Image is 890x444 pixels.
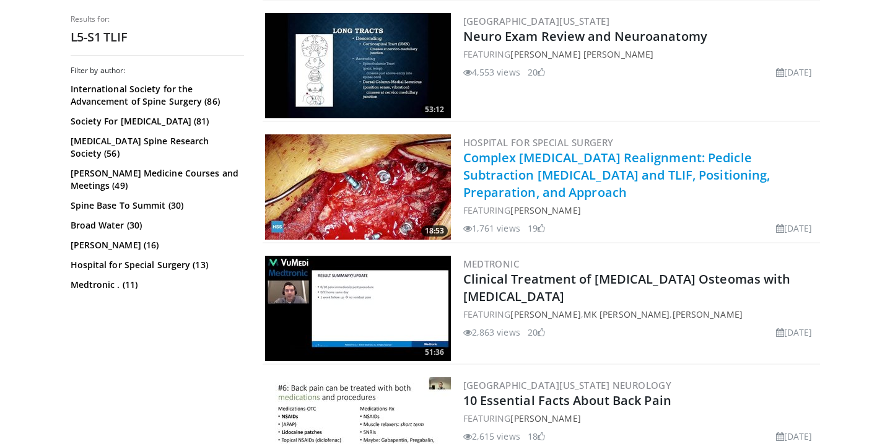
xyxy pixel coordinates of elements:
[463,149,770,201] a: Complex [MEDICAL_DATA] Realignment: Pedicle Subtraction [MEDICAL_DATA] and TLIF, Positioning, Pre...
[71,29,244,45] h2: L5-S1 TLIF
[510,204,580,216] a: [PERSON_NAME]
[463,28,707,45] a: Neuro Exam Review and Neuroanatomy
[463,412,818,425] div: FEATURING
[71,14,244,24] p: Results for:
[528,222,545,235] li: 19
[776,222,813,235] li: [DATE]
[463,308,818,321] div: FEATURING , ,
[463,379,672,391] a: [GEOGRAPHIC_DATA][US_STATE] Neurology
[776,66,813,79] li: [DATE]
[510,48,653,60] a: [PERSON_NAME] [PERSON_NAME]
[265,13,451,118] img: 458d6233-19cb-4988-a1f1-be9ac6e224e8.300x170_q85_crop-smart_upscale.jpg
[583,308,670,320] a: MK [PERSON_NAME]
[421,104,448,115] span: 53:12
[71,279,241,291] a: Medtronic . (11)
[463,222,520,235] li: 1,761 views
[463,48,818,61] div: FEATURING
[463,15,610,27] a: [GEOGRAPHIC_DATA][US_STATE]
[421,347,448,358] span: 51:36
[71,259,241,271] a: Hospital for Special Surgery (13)
[776,326,813,339] li: [DATE]
[463,204,818,217] div: FEATURING
[528,430,545,443] li: 18
[463,271,791,305] a: Clinical Treatment of [MEDICAL_DATA] Osteomas with [MEDICAL_DATA]
[71,83,241,108] a: International Society for the Advancement of Spine Surgery (86)
[776,430,813,443] li: [DATE]
[463,66,520,79] li: 4,553 views
[71,199,241,212] a: Spine Base To Summit (30)
[421,225,448,237] span: 18:53
[71,66,244,76] h3: Filter by author:
[463,430,520,443] li: 2,615 views
[265,13,451,118] a: 53:12
[265,134,451,240] img: e92e72d8-9388-4af4-ae17-32dc65b1afa2.300x170_q85_crop-smart_upscale.jpg
[71,219,241,232] a: Broad Water (30)
[71,115,241,128] a: Society For [MEDICAL_DATA] (81)
[510,308,580,320] a: [PERSON_NAME]
[71,135,241,160] a: [MEDICAL_DATA] Spine Research Society (56)
[463,258,520,270] a: Medtronic
[265,256,451,361] a: 51:36
[463,326,520,339] li: 2,863 views
[71,167,241,192] a: [PERSON_NAME] Medicine Courses and Meetings (49)
[673,308,743,320] a: [PERSON_NAME]
[463,392,671,409] a: 10 Essential Facts About Back Pain
[265,134,451,240] a: 18:53
[510,412,580,424] a: [PERSON_NAME]
[71,239,241,251] a: [PERSON_NAME] (16)
[528,66,545,79] li: 20
[463,136,614,149] a: Hospital for Special Surgery
[528,326,545,339] li: 20
[265,256,451,361] img: 05342ccf-d4cb-4f80-bbcb-41bcd54a317a.300x170_q85_crop-smart_upscale.jpg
